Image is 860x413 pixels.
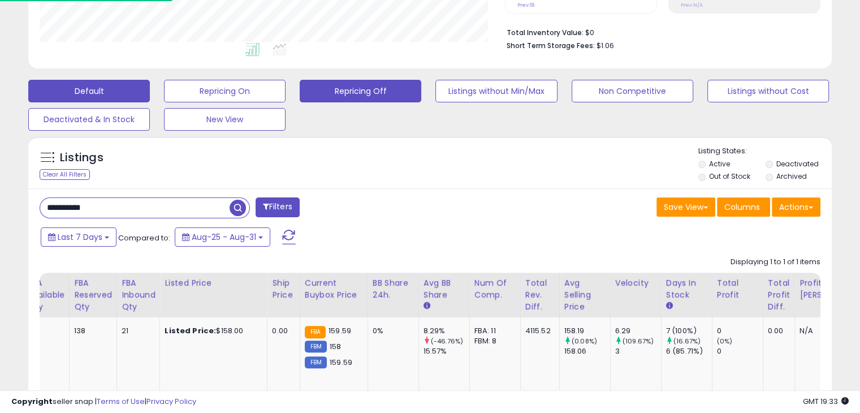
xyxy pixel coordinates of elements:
[564,277,606,313] div: Avg Selling Price
[118,233,170,243] span: Compared to:
[175,227,270,247] button: Aug-25 - Aug-31
[507,25,812,38] li: $0
[256,197,300,217] button: Filters
[28,80,150,102] button: Default
[681,2,703,8] small: Prev: N/A
[373,277,414,301] div: BB Share 24h.
[615,326,661,336] div: 6.29
[58,231,102,243] span: Last 7 Days
[305,326,326,338] small: FBA
[164,108,286,131] button: New View
[28,108,150,131] button: Deactivated & In Stock
[597,40,614,51] span: $1.06
[776,171,806,181] label: Archived
[717,346,763,356] div: 0
[11,396,53,407] strong: Copyright
[423,326,469,336] div: 8.29%
[656,197,715,217] button: Save View
[122,277,155,313] div: FBA inbound Qty
[666,301,673,311] small: Days In Stock.
[423,277,465,301] div: Avg BB Share
[673,337,701,346] small: (16.67%)
[507,41,595,50] b: Short Term Storage Fees:
[666,326,712,336] div: 7 (100%)
[330,341,341,352] span: 158
[272,277,295,301] div: Ship Price
[803,396,849,407] span: 2025-09-8 19:33 GMT
[717,337,733,346] small: (0%)
[717,277,758,301] div: Total Profit
[707,80,829,102] button: Listings without Cost
[517,2,534,8] small: Prev: 18
[330,357,352,368] span: 159.59
[435,80,557,102] button: Listings without Min/Max
[165,325,216,336] b: Listed Price:
[474,326,512,336] div: FBA: 11
[572,337,597,346] small: (0.08%)
[164,80,286,102] button: Repricing On
[423,301,430,311] small: Avg BB Share.
[146,396,196,407] a: Privacy Policy
[474,277,516,301] div: Num of Comp.
[768,277,790,313] div: Total Profit Diff.
[615,346,661,356] div: 3
[507,28,584,37] b: Total Inventory Value:
[373,326,410,336] div: 0%
[300,80,421,102] button: Repricing Off
[97,396,145,407] a: Terms of Use
[724,201,760,213] span: Columns
[666,277,707,301] div: Days In Stock
[564,326,610,336] div: 158.19
[329,325,351,336] span: 159.59
[423,346,469,356] div: 15.57%
[165,277,262,289] div: Listed Price
[28,277,64,313] div: FBA Available Qty
[74,326,108,336] div: 138
[474,336,512,346] div: FBM: 8
[11,397,196,407] div: seller snap | |
[615,277,656,289] div: Velocity
[698,146,832,157] p: Listing States:
[572,80,693,102] button: Non Competitive
[40,169,90,180] div: Clear All Filters
[272,326,291,336] div: 0.00
[74,277,112,313] div: FBA Reserved Qty
[165,326,258,336] div: $158.00
[623,337,654,346] small: (109.67%)
[709,171,750,181] label: Out of Stock
[525,326,551,336] div: 4115.52
[41,227,116,247] button: Last 7 Days
[192,231,256,243] span: Aug-25 - Aug-31
[717,326,763,336] div: 0
[60,150,103,166] h5: Listings
[305,277,363,301] div: Current Buybox Price
[666,346,712,356] div: 6 (85.71%)
[731,257,820,268] div: Displaying 1 to 1 of 1 items
[709,159,730,169] label: Active
[776,159,818,169] label: Deactivated
[305,341,327,352] small: FBM
[28,326,60,336] div: 163
[564,346,610,356] div: 158.06
[305,356,327,368] small: FBM
[772,197,820,217] button: Actions
[525,277,555,313] div: Total Rev. Diff.
[431,337,463,346] small: (-46.76%)
[717,197,770,217] button: Columns
[768,326,786,336] div: 0.00
[122,326,152,336] div: 21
